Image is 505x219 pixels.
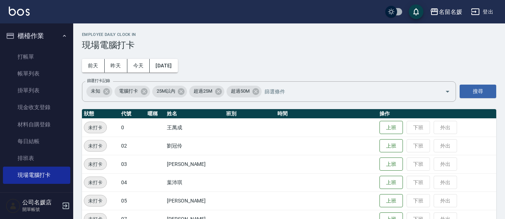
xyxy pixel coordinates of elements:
span: 電腦打卡 [115,88,142,95]
span: 未知 [86,88,105,95]
button: 上班 [379,194,403,208]
button: 上班 [379,121,403,134]
h2: Employee Daily Clock In [82,32,496,37]
h3: 現場電腦打卡 [82,40,496,50]
p: 開單帳號 [22,206,60,213]
button: [DATE] [150,59,177,73]
button: 登出 [468,5,496,19]
span: 未打卡 [84,197,106,205]
h5: 公司名媛店 [22,199,60,206]
td: 劉冠伶 [165,137,224,155]
button: 上班 [379,139,403,153]
div: 電腦打卡 [115,86,150,97]
span: 超過25M [189,88,217,95]
span: 未打卡 [84,142,106,150]
td: 05 [119,192,146,210]
button: Open [442,86,453,97]
div: 未知 [86,86,112,97]
th: 姓名 [165,109,224,119]
td: 0 [119,118,146,137]
input: 篩選條件 [263,85,432,98]
button: 預約管理 [3,187,70,206]
td: [PERSON_NAME] [165,155,224,173]
div: 25M以內 [152,86,187,97]
span: 未打卡 [84,160,106,168]
a: 現金收支登錄 [3,99,70,116]
button: 前天 [82,59,105,73]
button: 上班 [379,157,403,171]
td: 04 [119,173,146,192]
button: 櫃檯作業 [3,26,70,45]
button: 昨天 [105,59,127,73]
a: 材料自購登錄 [3,116,70,133]
button: save [409,4,423,19]
span: 未打卡 [84,124,106,131]
a: 掛單列表 [3,82,70,99]
a: 每日結帳 [3,133,70,150]
th: 班別 [224,109,276,119]
button: 搜尋 [460,85,496,98]
button: 名留名媛 [427,4,465,19]
div: 超過50M [227,86,262,97]
img: Person [6,198,20,213]
th: 狀態 [82,109,119,119]
div: 名留名媛 [439,7,462,16]
a: 帳單列表 [3,65,70,82]
th: 操作 [378,109,496,119]
label: 篩選打卡記錄 [87,78,110,83]
th: 暱稱 [146,109,165,119]
th: 代號 [119,109,146,119]
td: 葉沛琪 [165,173,224,192]
div: 超過25M [189,86,224,97]
span: 25M以內 [152,88,180,95]
img: Logo [9,7,30,16]
span: 超過50M [227,88,254,95]
td: 王萬成 [165,118,224,137]
button: 上班 [379,176,403,189]
a: 排班表 [3,150,70,167]
button: 今天 [127,59,150,73]
span: 未打卡 [84,179,106,186]
th: 時間 [276,109,378,119]
a: 現場電腦打卡 [3,167,70,183]
td: [PERSON_NAME] [165,192,224,210]
td: 02 [119,137,146,155]
td: 03 [119,155,146,173]
a: 打帳單 [3,48,70,65]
